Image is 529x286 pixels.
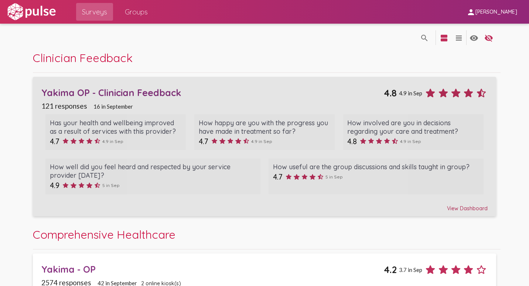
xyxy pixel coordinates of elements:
mat-icon: person [467,8,475,17]
span: 4.7 [50,137,59,146]
span: Comprehensive Healthcare [33,227,175,242]
span: 5 in Sep [102,183,120,188]
a: Groups [119,3,154,21]
span: Clinician Feedback [33,51,133,65]
mat-icon: language [454,34,463,42]
div: Has your health and wellbeing improved as a result of services with this provider? [50,119,182,136]
span: 4.7 [199,137,208,146]
span: 4.9 in Sep [400,139,421,144]
mat-icon: language [484,34,493,42]
button: [PERSON_NAME] [461,5,523,18]
img: white-logo.svg [6,3,57,21]
a: Surveys [76,3,113,21]
div: How involved are you in decisions regarding your care and treatment? [347,119,479,136]
span: 4.7 [273,172,283,181]
span: 16 in September [93,103,133,110]
span: 4.8 [384,87,397,99]
span: 4.9 in Sep [399,90,422,96]
button: language [467,30,481,45]
a: Yakima OP - Clinician Feedback4.84.9 in Sep121 responses16 in SeptemberHas your health and wellbe... [33,77,496,216]
button: language [437,30,451,45]
button: language [451,30,466,45]
span: Surveys [82,5,107,18]
mat-icon: language [420,34,429,42]
div: Yakima - OP [41,263,384,275]
span: 4.2 [384,264,397,275]
span: Groups [125,5,148,18]
span: 4.9 in Sep [251,139,272,144]
span: 4.8 [347,137,357,146]
span: [PERSON_NAME] [475,9,517,16]
span: 121 responses [41,102,87,110]
mat-icon: language [440,34,448,42]
div: View Dashboard [41,198,488,212]
div: How useful are the group discussions and skills taught in group? [273,163,479,171]
span: 4.9 in Sep [102,139,123,144]
button: language [417,30,432,45]
mat-icon: language [470,34,478,42]
div: How well did you feel heard and respected by your service provider [DATE]? [50,163,256,180]
div: Yakima OP - Clinician Feedback [41,87,384,98]
button: language [481,30,496,45]
span: 4.9 [50,181,59,190]
span: 3.7 in Sep [399,266,422,273]
span: 5 in Sep [325,174,343,180]
div: How happy are you with the progress you have made in treatment so far? [199,119,331,136]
